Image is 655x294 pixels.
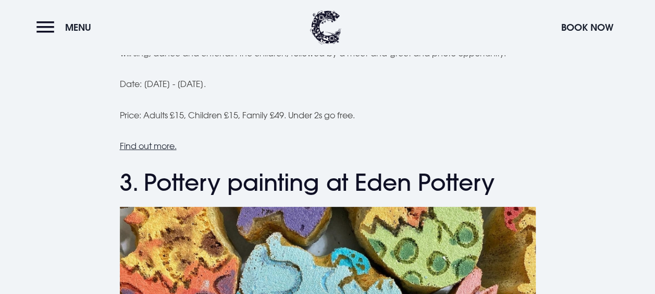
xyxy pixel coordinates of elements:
[120,169,536,197] h2: 3. Pottery painting at Eden Pottery
[310,10,341,44] img: Clandeboye Lodge
[120,76,536,92] p: Date: [DATE] - [DATE].
[36,16,96,39] button: Menu
[120,141,177,151] a: Find out more.
[556,16,619,39] button: Book Now
[65,21,91,33] span: Menu
[120,107,536,123] p: Price: Adults £15, Children £15, Family £49. Under 2s go free.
